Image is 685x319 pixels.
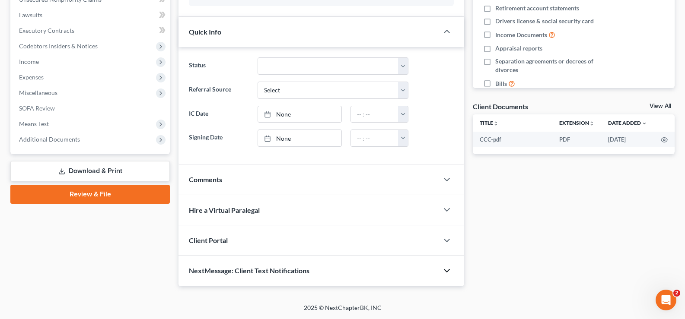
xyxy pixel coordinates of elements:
[495,44,542,53] span: Appraisal reports
[12,23,170,38] a: Executory Contracts
[185,129,253,147] label: Signing Date
[19,42,98,50] span: Codebtors Insiders & Notices
[473,132,552,147] td: CCC-pdf
[19,120,49,127] span: Means Test
[19,73,44,81] span: Expenses
[559,120,594,126] a: Extensionunfold_more
[650,103,671,109] a: View All
[473,102,528,111] div: Client Documents
[258,106,341,123] a: None
[189,266,309,275] span: NextMessage: Client Text Notifications
[493,121,498,126] i: unfold_more
[258,130,341,146] a: None
[495,79,507,88] span: Bills
[12,7,170,23] a: Lawsuits
[10,185,170,204] a: Review & File
[19,104,55,112] span: SOFA Review
[495,31,547,39] span: Income Documents
[185,82,253,99] label: Referral Source
[185,106,253,123] label: IC Date
[19,27,74,34] span: Executory Contracts
[495,4,579,13] span: Retirement account statements
[189,175,222,183] span: Comments
[10,161,170,181] a: Download & Print
[189,206,260,214] span: Hire a Virtual Paralegal
[185,57,253,75] label: Status
[673,290,680,297] span: 2
[19,58,39,65] span: Income
[480,120,498,126] a: Titleunfold_more
[642,121,647,126] i: expand_more
[19,136,80,143] span: Additional Documents
[19,11,42,19] span: Lawsuits
[495,57,617,74] span: Separation agreements or decrees of divorces
[552,132,601,147] td: PDF
[12,101,170,116] a: SOFA Review
[608,120,647,126] a: Date Added expand_more
[96,303,589,319] div: 2025 © NextChapterBK, INC
[351,106,398,123] input: -- : --
[601,132,654,147] td: [DATE]
[19,89,57,96] span: Miscellaneous
[495,17,594,25] span: Drivers license & social security card
[189,28,221,36] span: Quick Info
[589,121,594,126] i: unfold_more
[189,236,228,244] span: Client Portal
[656,290,676,310] iframe: Intercom live chat
[351,130,398,146] input: -- : --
